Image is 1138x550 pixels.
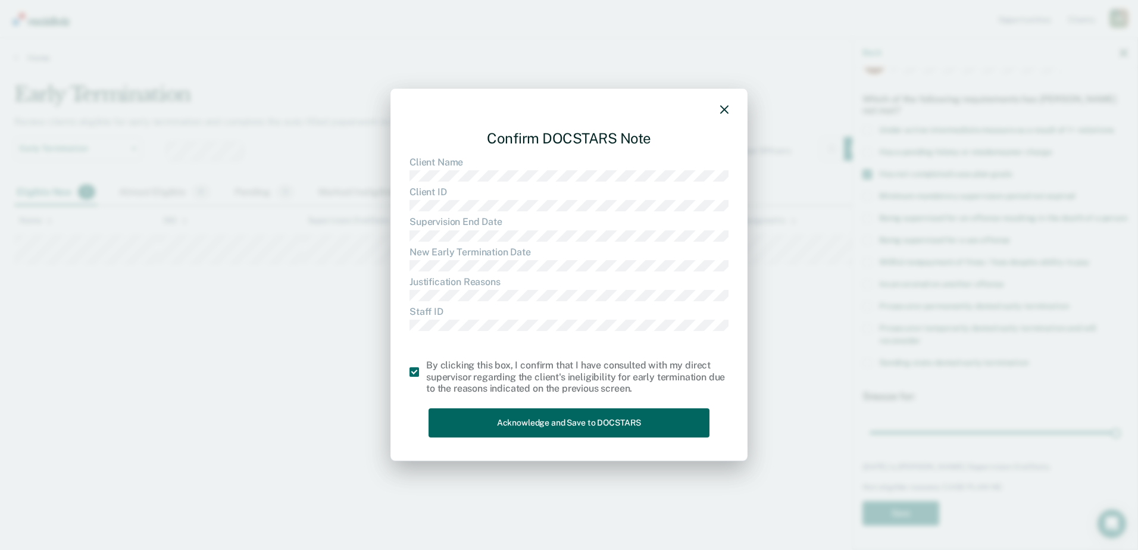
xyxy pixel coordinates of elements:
button: Acknowledge and Save to DOCSTARS [429,408,709,437]
div: Confirm DOCSTARS Note [409,120,729,157]
dt: Staff ID [409,306,729,317]
div: By clicking this box, I confirm that I have consulted with my direct supervisor regarding the cli... [426,360,729,395]
dt: Client Name [409,157,729,168]
dt: Justification Reasons [409,276,729,287]
dt: Client ID [409,186,729,198]
dt: New Early Termination Date [409,246,729,258]
dt: Supervision End Date [409,216,729,227]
